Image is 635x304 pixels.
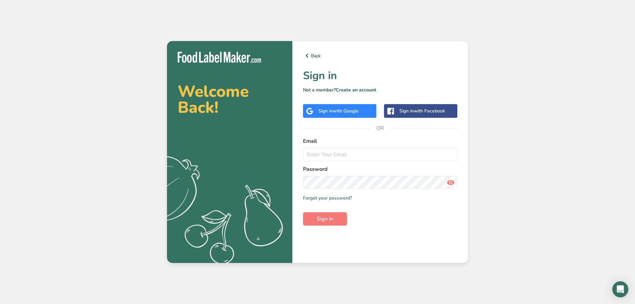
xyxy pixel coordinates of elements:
[318,107,359,114] div: Sign in
[303,195,352,202] a: Forgot your password?
[336,87,376,93] a: Create an account
[303,212,347,226] button: Sign in
[333,108,359,114] span: with Google
[612,281,628,297] div: Open Intercom Messenger
[178,52,261,63] img: Food Label Maker
[303,165,457,173] label: Password
[178,83,282,115] h2: Welcome Back!
[303,68,457,84] h1: Sign in
[317,215,333,223] span: Sign in
[303,52,457,60] a: Back
[399,107,445,114] div: Sign in
[370,118,390,138] span: OR
[414,108,445,114] span: with Facebook
[303,137,457,145] label: Email
[303,148,457,161] input: Enter Your Email
[303,86,457,93] p: Not a member?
